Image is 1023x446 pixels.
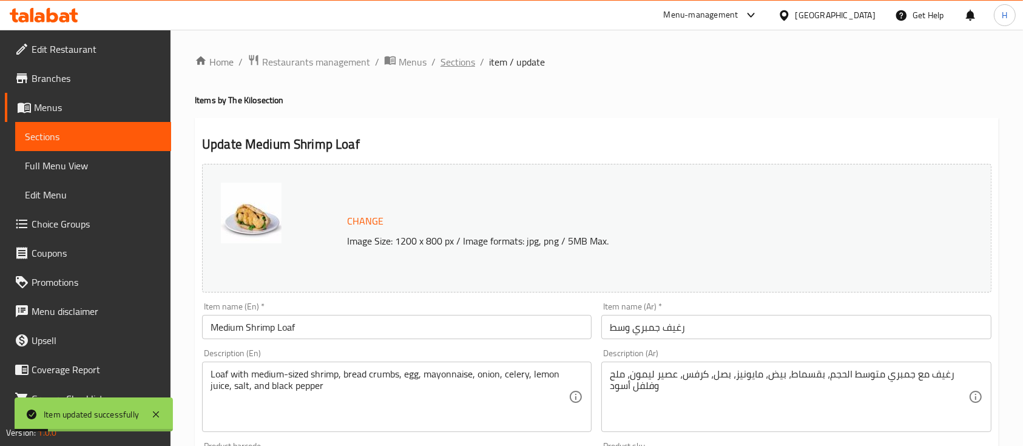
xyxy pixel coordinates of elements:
button: Change [342,209,388,234]
a: Edit Menu [15,180,171,209]
nav: breadcrumb [195,54,999,70]
span: Edit Menu [25,188,161,202]
img: Shrimp_loaf638904165181324251.jpg [221,183,282,243]
span: Menus [399,55,427,69]
div: Item updated successfully [44,408,139,421]
h4: Items by The Kilo section [195,94,999,106]
a: Coupons [5,238,171,268]
a: Sections [15,122,171,151]
span: Menu disclaimer [32,304,161,319]
a: Coverage Report [5,355,171,384]
a: Home [195,55,234,69]
span: 1.0.0 [38,425,56,441]
li: / [375,55,379,69]
a: Full Menu View [15,151,171,180]
li: / [431,55,436,69]
a: Edit Restaurant [5,35,171,64]
span: Edit Restaurant [32,42,161,56]
span: Menus [34,100,161,115]
a: Sections [441,55,475,69]
a: Promotions [5,268,171,297]
span: Branches [32,71,161,86]
a: Menu disclaimer [5,297,171,326]
li: / [480,55,484,69]
span: item / update [489,55,545,69]
span: Coupons [32,246,161,260]
span: Promotions [32,275,161,289]
span: Restaurants management [262,55,370,69]
a: Branches [5,64,171,93]
h2: Update Medium Shrimp Loaf [202,135,991,154]
li: / [238,55,243,69]
span: Coverage Report [32,362,161,377]
a: Upsell [5,326,171,355]
a: Choice Groups [5,209,171,238]
span: Full Menu View [25,158,161,173]
input: Enter name Ar [601,315,991,339]
span: Version: [6,425,36,441]
span: Change [347,212,383,230]
textarea: رغيف مع جمبري متوسط الحجم، بقسماط، بيض، مايونيز، بصل، كرفس، عصير ليمون، ملح وفلفل أسود [610,368,968,426]
a: Menus [5,93,171,122]
div: [GEOGRAPHIC_DATA] [795,8,876,22]
a: Menus [384,54,427,70]
span: Choice Groups [32,217,161,231]
input: Enter name En [202,315,592,339]
span: Upsell [32,333,161,348]
div: Menu-management [664,8,738,22]
a: Grocery Checklist [5,384,171,413]
span: H [1002,8,1007,22]
span: Grocery Checklist [32,391,161,406]
span: Sections [25,129,161,144]
p: Image Size: 1200 x 800 px / Image formats: jpg, png / 5MB Max. [342,234,906,248]
a: Restaurants management [248,54,370,70]
textarea: Loaf with medium-sized shrimp, bread crumbs, egg, mayonnaise, onion, celery, lemon juice, salt, a... [211,368,569,426]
